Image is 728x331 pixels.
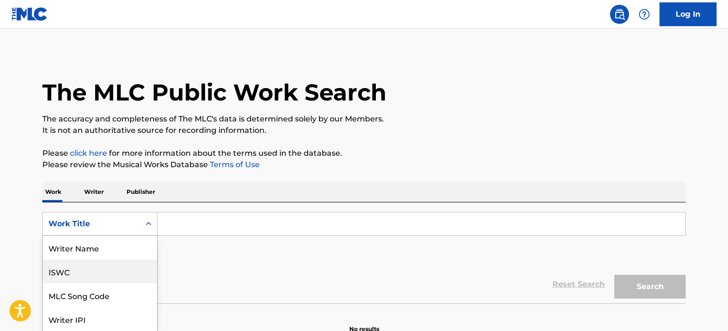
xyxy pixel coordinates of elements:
[43,283,157,307] div: MLC Song Code
[42,159,686,171] p: Please review the Musical Works Database
[42,212,686,303] form: Search Form
[42,125,686,136] p: It is not an authoritative source for recording information.
[659,2,717,26] a: Log In
[43,307,157,331] div: Writer IPI
[208,160,260,169] a: Terms of Use
[70,149,107,158] a: click here
[43,236,157,260] div: Writer Name
[42,113,686,125] p: The accuracy and completeness of The MLC's data is determined solely by our Members.
[124,182,158,202] p: Publisher
[635,5,654,24] div: Help
[639,9,650,20] img: help
[49,218,134,230] div: Work Title
[610,5,629,24] a: Public Search
[42,182,64,202] p: Work
[42,78,386,107] h1: The MLC Public Work Search
[81,182,107,202] p: Writer
[614,9,625,20] img: search
[43,260,157,283] div: ISWC
[42,148,686,159] p: Please for more information about the terms used in the database.
[11,7,48,21] img: MLC Logo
